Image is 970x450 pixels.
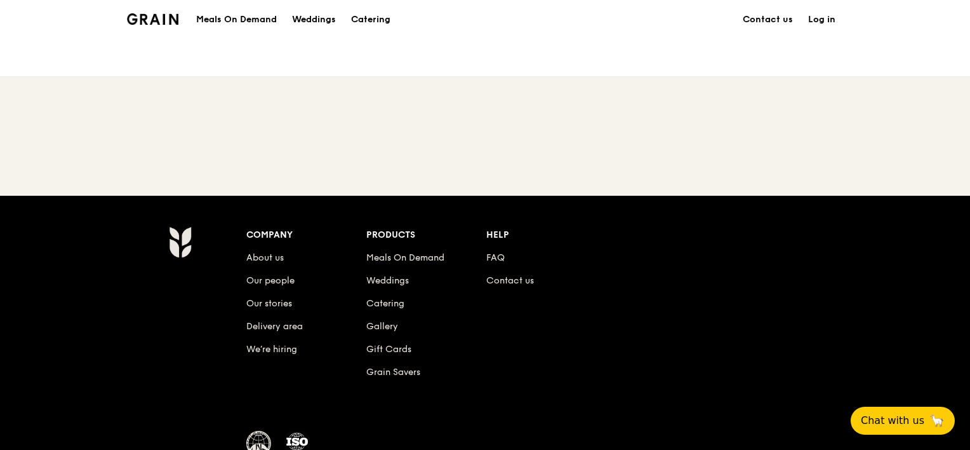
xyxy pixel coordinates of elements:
img: Grain [169,226,191,258]
div: Weddings [292,1,336,39]
div: Products [366,226,486,244]
a: About us [246,252,284,263]
a: Our stories [246,298,292,309]
a: FAQ [486,252,505,263]
a: We’re hiring [246,344,297,355]
a: Grain Savers [366,367,420,378]
a: Catering [366,298,404,309]
a: Delivery area [246,321,303,332]
a: Gallery [366,321,398,332]
a: Weddings [366,275,409,286]
span: Chat with us [861,413,924,428]
a: Log in [801,1,843,39]
button: Chat with us🦙 [851,407,955,435]
img: Grain [127,13,178,25]
h1: Meals On Demand [196,13,277,26]
a: Contact us [735,1,801,39]
span: 🦙 [929,413,945,428]
a: Weddings [284,1,343,39]
div: Help [486,226,606,244]
a: Meals On Demand [366,252,444,263]
div: Catering [351,1,390,39]
a: Our people [246,275,295,286]
div: Company [246,226,366,244]
a: Gift Cards [366,344,411,355]
a: Catering [343,1,398,39]
a: Contact us [486,275,534,286]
